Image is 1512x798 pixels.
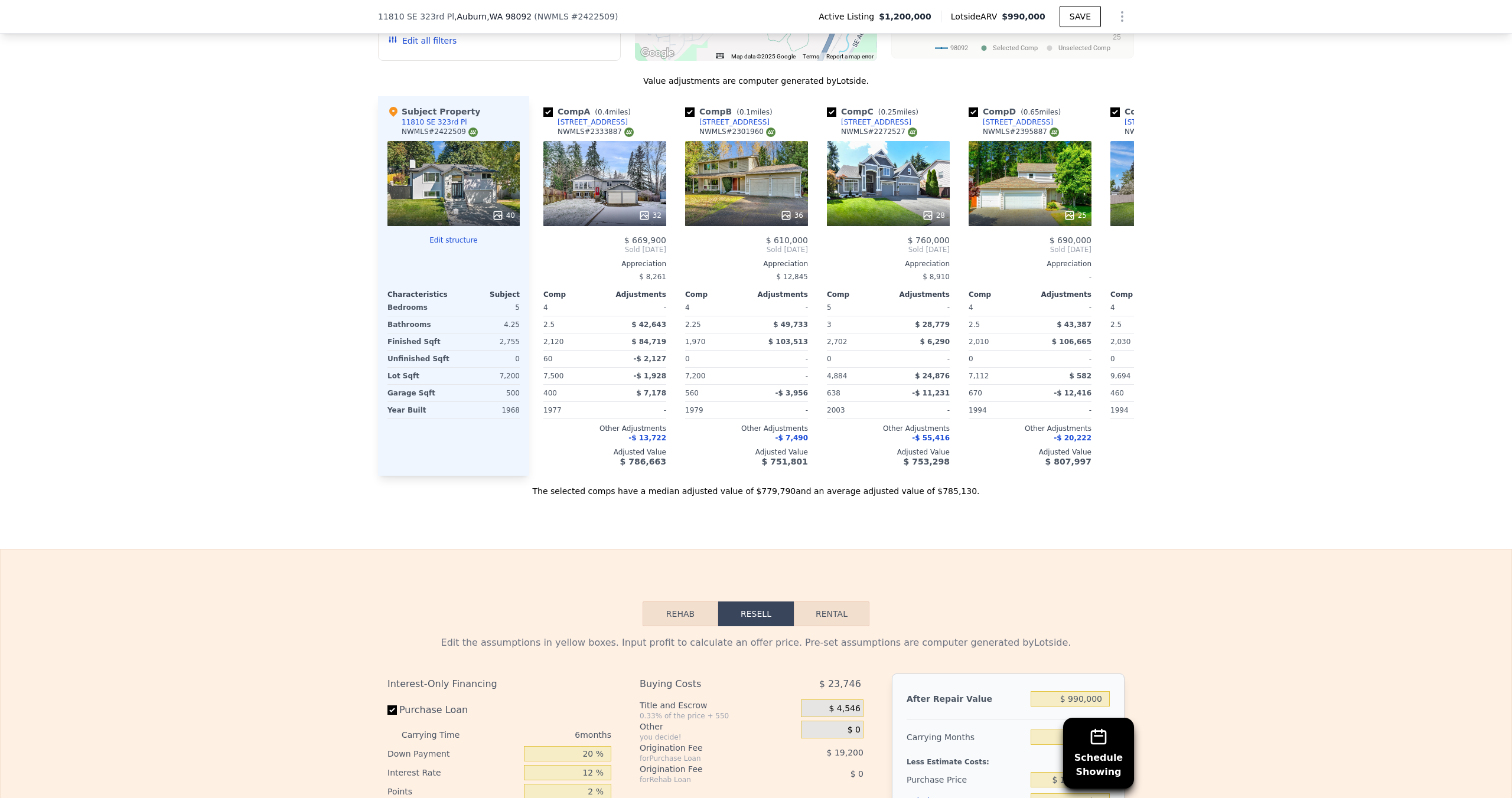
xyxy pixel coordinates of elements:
div: NWMLS # 2322804 [1125,127,1201,137]
input: Purchase Loan [387,705,397,715]
div: - [891,299,950,316]
div: Other Adjustments [969,424,1091,433]
span: 2,030 [1110,338,1130,346]
div: - [749,351,808,367]
span: Sold [DATE] [685,245,808,254]
span: 7,112 [969,372,989,380]
span: Sold [DATE] [543,245,666,254]
div: Purchase Price [907,769,1026,790]
span: $ 6,290 [920,338,950,346]
div: Year Built [387,402,451,418]
span: 2,702 [827,338,847,346]
div: Buying Costs [640,673,771,695]
div: - [1032,299,1091,316]
span: 560 [685,389,699,397]
button: Rental [794,601,869,626]
div: 3 [827,316,886,333]
div: Other Adjustments [543,424,666,433]
img: NWMLS Logo [908,127,917,137]
span: -$ 55,416 [912,434,950,442]
div: Appreciation [543,259,666,269]
img: NWMLS Logo [468,127,478,137]
div: Bedrooms [387,299,451,316]
img: NWMLS Logo [1050,127,1059,137]
div: 28 [922,210,945,221]
span: 0 [685,355,690,363]
button: Rehab [643,601,718,626]
span: $990,000 [1002,12,1045,21]
div: Adjusted Value [543,447,666,457]
span: , Auburn [454,11,532,22]
div: Bathrooms [387,316,451,333]
div: [STREET_ADDRESS] [699,117,770,127]
div: - [749,368,808,384]
span: 7,500 [543,372,563,380]
span: $ 7,178 [637,389,666,397]
div: 11810 SE 323rd Pl [402,117,467,127]
span: 670 [969,389,982,397]
div: Less Estimate Costs: [907,748,1110,769]
div: 0 [456,351,520,367]
span: # 2422509 [571,12,615,21]
div: 500 [456,385,520,401]
div: ( ) [534,11,618,22]
div: - [749,299,808,316]
span: -$ 11,231 [912,389,950,397]
span: -$ 7,490 [775,434,808,442]
span: $1,200,000 [879,11,931,22]
div: NWMLS # 2422509 [402,127,478,137]
span: 9,694 [1110,372,1130,380]
text: Unselected Comp [1058,44,1110,52]
div: Comp E [1110,106,1206,117]
div: Edit the assumptions in yellow boxes. Input profit to calculate an offer price. Pre-set assumptio... [387,636,1125,650]
div: NWMLS # 2301960 [699,127,775,137]
div: Down Payment [387,744,519,763]
span: Lotside ARV [951,11,1002,22]
span: 400 [543,389,557,397]
span: 460 [1110,389,1124,397]
span: -$ 13,722 [628,434,666,442]
span: 0.1 [739,108,751,116]
text: 98092 [950,44,968,52]
button: Edit all filters [388,35,457,47]
span: 2,120 [543,338,563,346]
div: Appreciation [1110,259,1233,269]
div: 1994 [1110,402,1169,418]
span: $ 760,000 [908,236,950,245]
div: Carrying Time [402,725,478,744]
div: Adjusted Value [685,447,808,457]
div: [STREET_ADDRESS] [1125,117,1195,127]
div: 2.5 [969,316,1028,333]
span: 0 [1110,355,1115,363]
div: 32 [638,210,661,221]
div: Interest Rate [387,763,519,782]
div: 25 [1064,210,1087,221]
div: 1979 [685,402,744,418]
div: Comp C [827,106,923,117]
img: Google [638,45,677,61]
div: Finished Sqft [387,333,451,350]
span: ( miles) [590,108,635,116]
div: - [1032,351,1091,367]
div: Garage Sqft [387,385,451,401]
span: 0.4 [598,108,609,116]
span: $ 19,200 [827,748,863,757]
div: Appreciation [827,259,950,269]
div: Unfinished Sqft [387,351,451,367]
div: Adjusted Value [827,447,950,457]
div: Adjustments [888,290,950,299]
span: $ 751,801 [762,457,808,466]
div: Comp [543,290,605,299]
a: [STREET_ADDRESS] [1110,117,1195,127]
span: ( miles) [874,108,923,116]
div: 2.5 [543,316,602,333]
div: 1994 [969,402,1028,418]
span: -$ 12,416 [1054,389,1091,397]
span: 1,970 [685,338,705,346]
span: -$ 20,222 [1054,434,1091,442]
div: 1968 [456,402,520,418]
div: 0.33% of the price + 550 [640,711,796,721]
span: Sold [DATE] [969,245,1091,254]
div: - [1032,402,1091,418]
div: 7,200 [456,368,520,384]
